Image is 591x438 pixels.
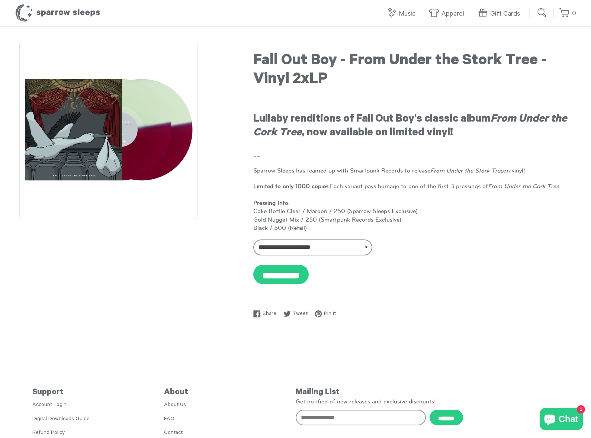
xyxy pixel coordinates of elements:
a: FAQ [164,416,174,422]
em: From Under the Cork Tree [253,114,567,139]
input: Submit [535,5,550,20]
a: Music [386,6,419,22]
inbox-online-store-chat: Shopify online store chat [537,408,585,432]
a: Contact [164,430,183,436]
h1: Sparrow Sleeps [15,4,100,22]
p: Get notified of new releases and exclusive discounts! [296,397,559,406]
a: Digital Downloads Guide [32,416,90,422]
span: Sparrow Sleeps has teamed up with Smartpunk Records to release on vinyl! [253,167,525,174]
h1: Fall Out Boy - From Under the Stork Tree - Vinyl 2xLP [253,52,572,90]
a: About Us [164,402,186,408]
em: From Under the Cork Tree. [488,183,561,189]
span: Tweet [293,310,308,318]
strong: Lullaby renditions of Fall Out Boy's classic album , now available on limited vinyl! [253,114,567,139]
h5: About [164,388,296,397]
span: Share [263,310,276,318]
h3: -- [253,151,572,164]
a: Refund Policy [32,430,65,436]
a: Gift Cards [477,6,524,22]
a: Apparel [428,6,468,22]
a: 0 [559,6,576,22]
a: Retail [290,225,305,231]
em: From Under the Stork Tree [430,167,503,174]
span: Each variant pays homage to one of the first 3 pressings of Coke Bottle Clear / Maroon / 250 (Spa... [253,183,561,231]
strong: Limited to only 1000 copies. [253,183,330,189]
a: Smartpunk Records Exclusive [321,216,399,223]
img: Fall Out Boy - From Under the Stork Tree - Vinyl 2xLP [19,41,197,219]
span: Pin it [324,310,336,318]
h5: Mailing List [296,388,559,397]
strong: Pressing Info: [253,200,290,206]
a: Account Login [32,402,67,408]
h5: Support [32,388,164,397]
